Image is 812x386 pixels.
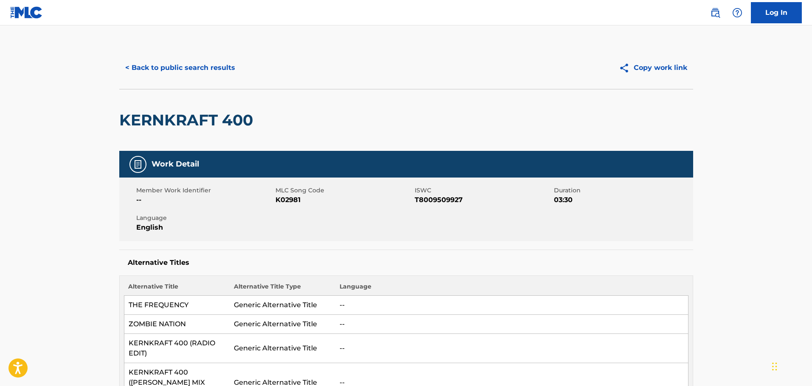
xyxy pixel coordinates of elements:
[335,282,688,296] th: Language
[230,334,335,363] td: Generic Alternative Title
[772,354,777,379] div: Drag
[415,195,552,205] span: T8009509927
[335,315,688,334] td: --
[133,159,143,169] img: Work Detail
[230,296,335,315] td: Generic Alternative Title
[710,8,720,18] img: search
[124,296,230,315] td: THE FREQUENCY
[10,6,43,19] img: MLC Logo
[554,186,691,195] span: Duration
[335,296,688,315] td: --
[124,334,230,363] td: KERNKRAFT 400 (RADIO EDIT)
[729,4,746,21] div: Help
[707,4,724,21] a: Public Search
[554,195,691,205] span: 03:30
[613,57,693,78] button: Copy work link
[124,315,230,334] td: ZOMBIE NATION
[230,282,335,296] th: Alternative Title Type
[136,214,273,222] span: Language
[275,186,413,195] span: MLC Song Code
[415,186,552,195] span: ISWC
[119,111,257,130] h2: KERNKRAFT 400
[335,334,688,363] td: --
[152,159,199,169] h5: Work Detail
[136,195,273,205] span: --
[128,258,685,267] h5: Alternative Titles
[732,8,742,18] img: help
[751,2,802,23] a: Log In
[770,345,812,386] iframe: Chat Widget
[124,282,230,296] th: Alternative Title
[275,195,413,205] span: K02981
[119,57,241,78] button: < Back to public search results
[136,186,273,195] span: Member Work Identifier
[619,63,634,73] img: Copy work link
[230,315,335,334] td: Generic Alternative Title
[136,222,273,233] span: English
